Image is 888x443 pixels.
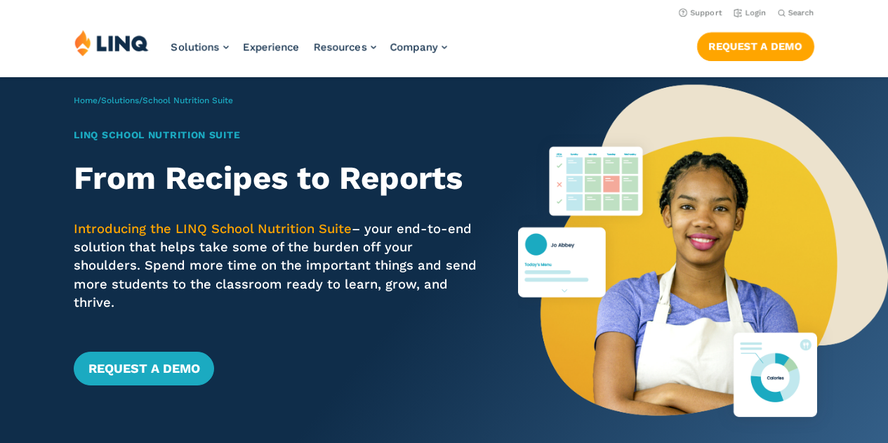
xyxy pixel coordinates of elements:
[74,95,98,105] a: Home
[697,32,814,60] a: Request a Demo
[74,29,149,56] img: LINQ | K‑12 Software
[679,8,722,18] a: Support
[74,95,233,105] span: / /
[788,8,814,18] span: Search
[314,41,367,53] span: Resources
[243,41,300,53] a: Experience
[171,41,229,53] a: Solutions
[74,160,482,197] h2: From Recipes to Reports
[74,220,482,312] p: – your end-to-end solution that helps take some of the burden off your shoulders. Spend more time...
[101,95,139,105] a: Solutions
[314,41,376,53] a: Resources
[778,8,814,18] button: Open Search Bar
[697,29,814,60] nav: Button Navigation
[390,41,438,53] span: Company
[74,221,352,236] span: Introducing the LINQ School Nutrition Suite
[171,41,220,53] span: Solutions
[171,29,447,76] nav: Primary Navigation
[74,352,213,385] a: Request a Demo
[390,41,447,53] a: Company
[734,8,767,18] a: Login
[74,128,482,143] h1: LINQ School Nutrition Suite
[143,95,233,105] span: School Nutrition Suite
